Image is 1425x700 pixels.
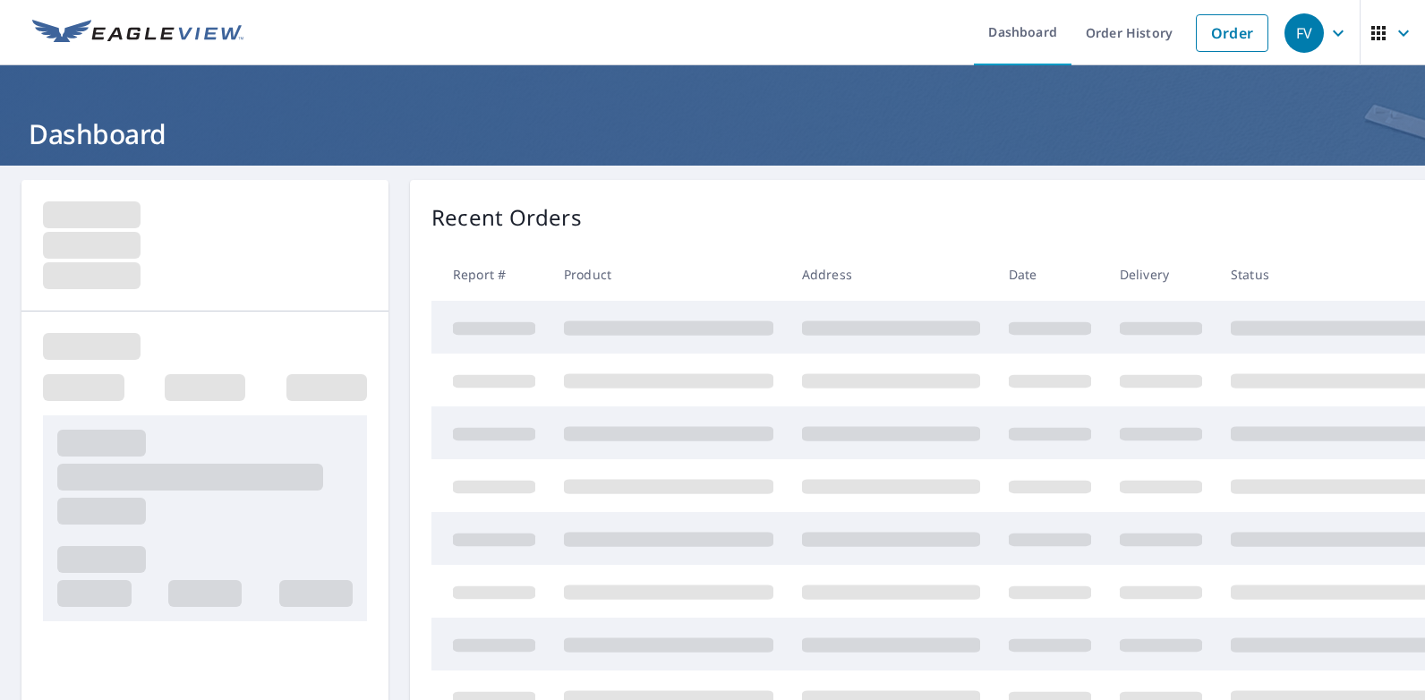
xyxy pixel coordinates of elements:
[21,115,1404,152] h1: Dashboard
[431,248,550,301] th: Report #
[431,201,582,234] p: Recent Orders
[550,248,788,301] th: Product
[1196,14,1268,52] a: Order
[1284,13,1324,53] div: FV
[32,20,243,47] img: EV Logo
[788,248,994,301] th: Address
[1105,248,1216,301] th: Delivery
[994,248,1105,301] th: Date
